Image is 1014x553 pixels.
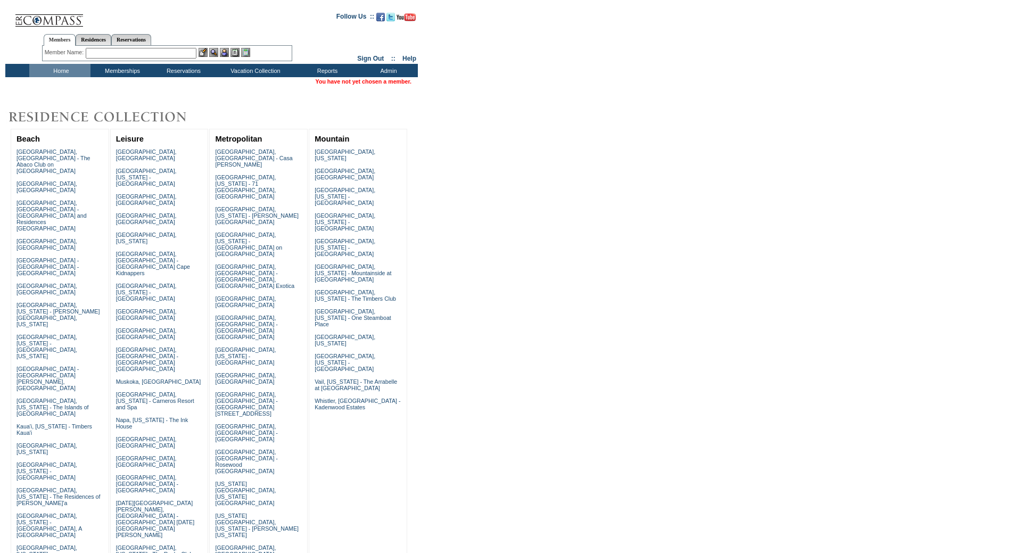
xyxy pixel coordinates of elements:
[29,64,90,77] td: Home
[215,174,276,200] a: [GEOGRAPHIC_DATA], [US_STATE] - 71 [GEOGRAPHIC_DATA], [GEOGRAPHIC_DATA]
[116,283,177,302] a: [GEOGRAPHIC_DATA], [US_STATE] - [GEOGRAPHIC_DATA]
[116,455,177,468] a: [GEOGRAPHIC_DATA], [GEOGRAPHIC_DATA]
[215,449,277,474] a: [GEOGRAPHIC_DATA], [GEOGRAPHIC_DATA] - Rosewood [GEOGRAPHIC_DATA]
[315,135,349,143] a: Mountain
[44,34,76,46] a: Members
[116,193,177,206] a: [GEOGRAPHIC_DATA], [GEOGRAPHIC_DATA]
[215,372,276,385] a: [GEOGRAPHIC_DATA], [GEOGRAPHIC_DATA]
[116,308,177,321] a: [GEOGRAPHIC_DATA], [GEOGRAPHIC_DATA]
[17,513,82,538] a: [GEOGRAPHIC_DATA], [US_STATE] - [GEOGRAPHIC_DATA], A [GEOGRAPHIC_DATA]
[215,346,276,366] a: [GEOGRAPHIC_DATA], [US_STATE] - [GEOGRAPHIC_DATA]
[386,13,395,21] img: Follow us on Twitter
[376,16,385,22] a: Become our fan on Facebook
[215,232,282,257] a: [GEOGRAPHIC_DATA], [US_STATE] - [GEOGRAPHIC_DATA] on [GEOGRAPHIC_DATA]
[116,212,177,225] a: [GEOGRAPHIC_DATA], [GEOGRAPHIC_DATA]
[215,481,276,506] a: [US_STATE][GEOGRAPHIC_DATA], [US_STATE][GEOGRAPHIC_DATA]
[17,238,77,251] a: [GEOGRAPHIC_DATA], [GEOGRAPHIC_DATA]
[215,206,299,225] a: [GEOGRAPHIC_DATA], [US_STATE] - [PERSON_NAME][GEOGRAPHIC_DATA]
[295,64,357,77] td: Reports
[17,442,77,455] a: [GEOGRAPHIC_DATA], [US_STATE]
[116,135,144,143] a: Leisure
[215,391,277,417] a: [GEOGRAPHIC_DATA], [GEOGRAPHIC_DATA] - [GEOGRAPHIC_DATA][STREET_ADDRESS]
[17,334,77,359] a: [GEOGRAPHIC_DATA], [US_STATE] - [GEOGRAPHIC_DATA], [US_STATE]
[315,378,397,391] a: Vail, [US_STATE] - The Arrabelle at [GEOGRAPHIC_DATA]
[213,64,295,77] td: Vacation Collection
[17,200,87,232] a: [GEOGRAPHIC_DATA], [GEOGRAPHIC_DATA] - [GEOGRAPHIC_DATA] and Residences [GEOGRAPHIC_DATA]
[17,423,92,436] a: Kaua'i, [US_STATE] - Timbers Kaua'i
[116,168,177,187] a: [GEOGRAPHIC_DATA], [US_STATE] - [GEOGRAPHIC_DATA]
[315,289,396,302] a: [GEOGRAPHIC_DATA], [US_STATE] - The Timbers Club
[315,334,375,346] a: [GEOGRAPHIC_DATA], [US_STATE]
[315,187,375,206] a: [GEOGRAPHIC_DATA], [US_STATE] - [GEOGRAPHIC_DATA]
[230,48,240,57] img: Reservations
[215,148,292,168] a: [GEOGRAPHIC_DATA], [GEOGRAPHIC_DATA] - Casa [PERSON_NAME]
[90,64,152,77] td: Memberships
[357,55,384,62] a: Sign Out
[17,461,77,481] a: [GEOGRAPHIC_DATA], [US_STATE] - [GEOGRAPHIC_DATA]
[209,48,218,57] img: View
[116,391,194,410] a: [GEOGRAPHIC_DATA], [US_STATE] - Carneros Resort and Spa
[17,180,77,193] a: [GEOGRAPHIC_DATA], [GEOGRAPHIC_DATA]
[116,148,177,161] a: [GEOGRAPHIC_DATA], [GEOGRAPHIC_DATA]
[391,55,395,62] span: ::
[315,353,375,372] a: [GEOGRAPHIC_DATA], [US_STATE] - [GEOGRAPHIC_DATA]
[116,500,194,538] a: [DATE][GEOGRAPHIC_DATA][PERSON_NAME], [GEOGRAPHIC_DATA] - [GEOGRAPHIC_DATA] [DATE][GEOGRAPHIC_DAT...
[376,13,385,21] img: Become our fan on Facebook
[76,34,111,45] a: Residences
[315,238,375,257] a: [GEOGRAPHIC_DATA], [US_STATE] - [GEOGRAPHIC_DATA]
[315,212,375,232] a: [GEOGRAPHIC_DATA], [US_STATE] - [GEOGRAPHIC_DATA]
[17,283,77,295] a: [GEOGRAPHIC_DATA], [GEOGRAPHIC_DATA]
[17,398,89,417] a: [GEOGRAPHIC_DATA], [US_STATE] - The Islands of [GEOGRAPHIC_DATA]
[116,378,201,385] a: Muskoka, [GEOGRAPHIC_DATA]
[116,251,190,276] a: [GEOGRAPHIC_DATA], [GEOGRAPHIC_DATA] - [GEOGRAPHIC_DATA] Cape Kidnappers
[45,48,86,57] div: Member Name:
[315,168,375,180] a: [GEOGRAPHIC_DATA], [GEOGRAPHIC_DATA]
[336,12,374,24] td: Follow Us ::
[220,48,229,57] img: Impersonate
[215,135,262,143] a: Metropolitan
[116,232,177,244] a: [GEOGRAPHIC_DATA], [US_STATE]
[17,257,79,276] a: [GEOGRAPHIC_DATA] - [GEOGRAPHIC_DATA] - [GEOGRAPHIC_DATA]
[17,302,100,327] a: [GEOGRAPHIC_DATA], [US_STATE] - [PERSON_NAME][GEOGRAPHIC_DATA], [US_STATE]
[315,308,391,327] a: [GEOGRAPHIC_DATA], [US_STATE] - One Steamboat Place
[116,327,177,340] a: [GEOGRAPHIC_DATA], [GEOGRAPHIC_DATA]
[397,16,416,22] a: Subscribe to our YouTube Channel
[116,474,178,493] a: [GEOGRAPHIC_DATA], [GEOGRAPHIC_DATA] - [GEOGRAPHIC_DATA]
[17,487,101,506] a: [GEOGRAPHIC_DATA], [US_STATE] - The Residences of [PERSON_NAME]'a
[241,48,250,57] img: b_calculator.gif
[215,513,299,538] a: [US_STATE][GEOGRAPHIC_DATA], [US_STATE] - [PERSON_NAME] [US_STATE]
[17,135,40,143] a: Beach
[315,398,400,410] a: Whistler, [GEOGRAPHIC_DATA] - Kadenwood Estates
[17,148,90,174] a: [GEOGRAPHIC_DATA], [GEOGRAPHIC_DATA] - The Abaco Club on [GEOGRAPHIC_DATA]
[111,34,151,45] a: Reservations
[315,263,391,283] a: [GEOGRAPHIC_DATA], [US_STATE] - Mountainside at [GEOGRAPHIC_DATA]
[316,78,411,85] span: You have not yet chosen a member.
[116,346,178,372] a: [GEOGRAPHIC_DATA], [GEOGRAPHIC_DATA] - [GEOGRAPHIC_DATA] [GEOGRAPHIC_DATA]
[17,366,79,391] a: [GEOGRAPHIC_DATA] - [GEOGRAPHIC_DATA][PERSON_NAME], [GEOGRAPHIC_DATA]
[402,55,416,62] a: Help
[5,106,213,128] img: Destinations by Exclusive Resorts
[215,423,277,442] a: [GEOGRAPHIC_DATA], [GEOGRAPHIC_DATA] - [GEOGRAPHIC_DATA]
[116,436,177,449] a: [GEOGRAPHIC_DATA], [GEOGRAPHIC_DATA]
[357,64,418,77] td: Admin
[116,417,188,430] a: Napa, [US_STATE] - The Ink House
[199,48,208,57] img: b_edit.gif
[14,5,84,27] img: Compass Home
[397,13,416,21] img: Subscribe to our YouTube Channel
[215,295,276,308] a: [GEOGRAPHIC_DATA], [GEOGRAPHIC_DATA]
[215,315,277,340] a: [GEOGRAPHIC_DATA], [GEOGRAPHIC_DATA] - [GEOGRAPHIC_DATA] [GEOGRAPHIC_DATA]
[315,148,375,161] a: [GEOGRAPHIC_DATA], [US_STATE]
[215,263,294,289] a: [GEOGRAPHIC_DATA], [GEOGRAPHIC_DATA] - [GEOGRAPHIC_DATA], [GEOGRAPHIC_DATA] Exotica
[386,16,395,22] a: Follow us on Twitter
[152,64,213,77] td: Reservations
